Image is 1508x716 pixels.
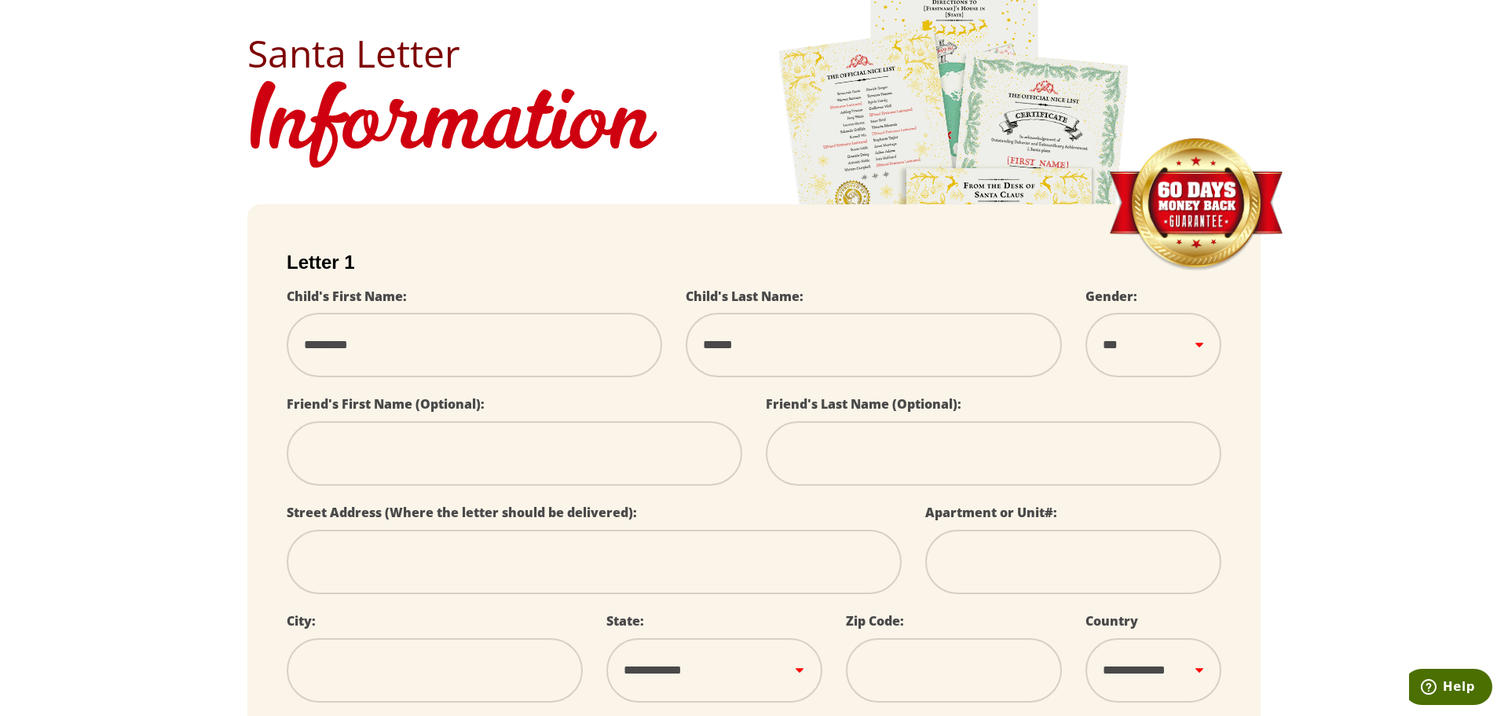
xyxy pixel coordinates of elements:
label: Friend's Last Name (Optional): [766,395,961,413]
label: Zip Code: [846,612,904,630]
label: City: [287,612,316,630]
label: Country [1085,612,1138,630]
label: Gender: [1085,288,1137,305]
label: State: [606,612,644,630]
h2: Santa Letter [247,35,1261,72]
iframe: Opens a widget where you can find more information [1409,669,1492,708]
label: Apartment or Unit#: [925,504,1057,521]
h2: Letter 1 [287,252,1221,274]
h1: Information [247,72,1261,181]
label: Child's First Name: [287,288,407,305]
img: Money Back Guarantee [1107,138,1284,272]
label: Street Address (Where the letter should be delivered): [287,504,637,521]
label: Friend's First Name (Optional): [287,395,485,413]
label: Child's Last Name: [686,288,803,305]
